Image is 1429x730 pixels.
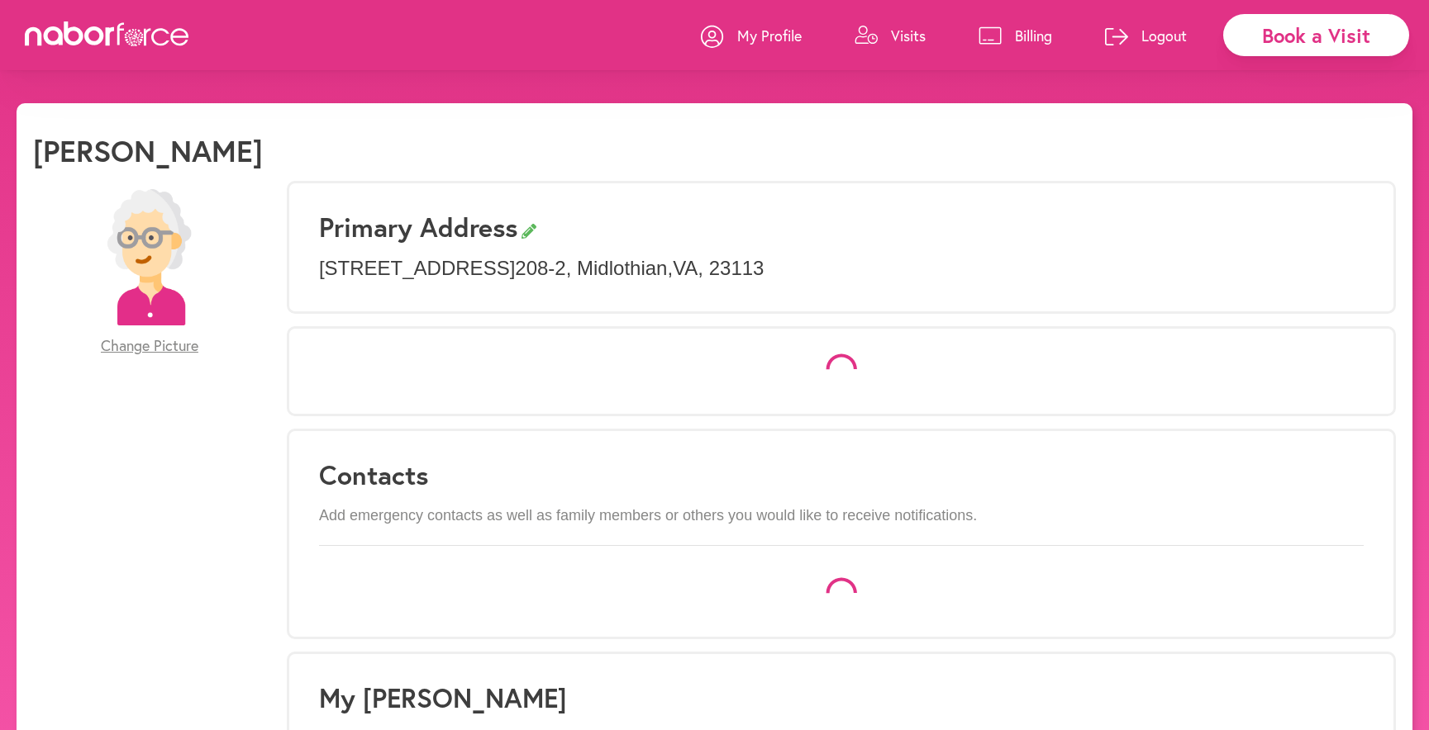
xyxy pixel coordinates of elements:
[319,257,1364,281] p: [STREET_ADDRESS] 208-2 , Midlothian , VA , 23113
[1105,11,1187,60] a: Logout
[701,11,802,60] a: My Profile
[33,133,263,168] h1: [PERSON_NAME]
[81,189,217,325] img: efc20bcf08b0dac87679abea64c1faab.png
[1141,26,1187,45] p: Logout
[319,459,1364,491] h3: Contacts
[855,11,926,60] a: Visits
[1223,14,1409,56] div: Book a Visit
[979,11,1052,60] a: Billing
[101,337,198,355] span: Change Picture
[319,682,1364,713] h1: My [PERSON_NAME]
[319,507,1364,525] p: Add emergency contacts as well as family members or others you would like to receive notifications.
[319,211,1364,243] h3: Primary Address
[737,26,802,45] p: My Profile
[1015,26,1052,45] p: Billing
[891,26,926,45] p: Visits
